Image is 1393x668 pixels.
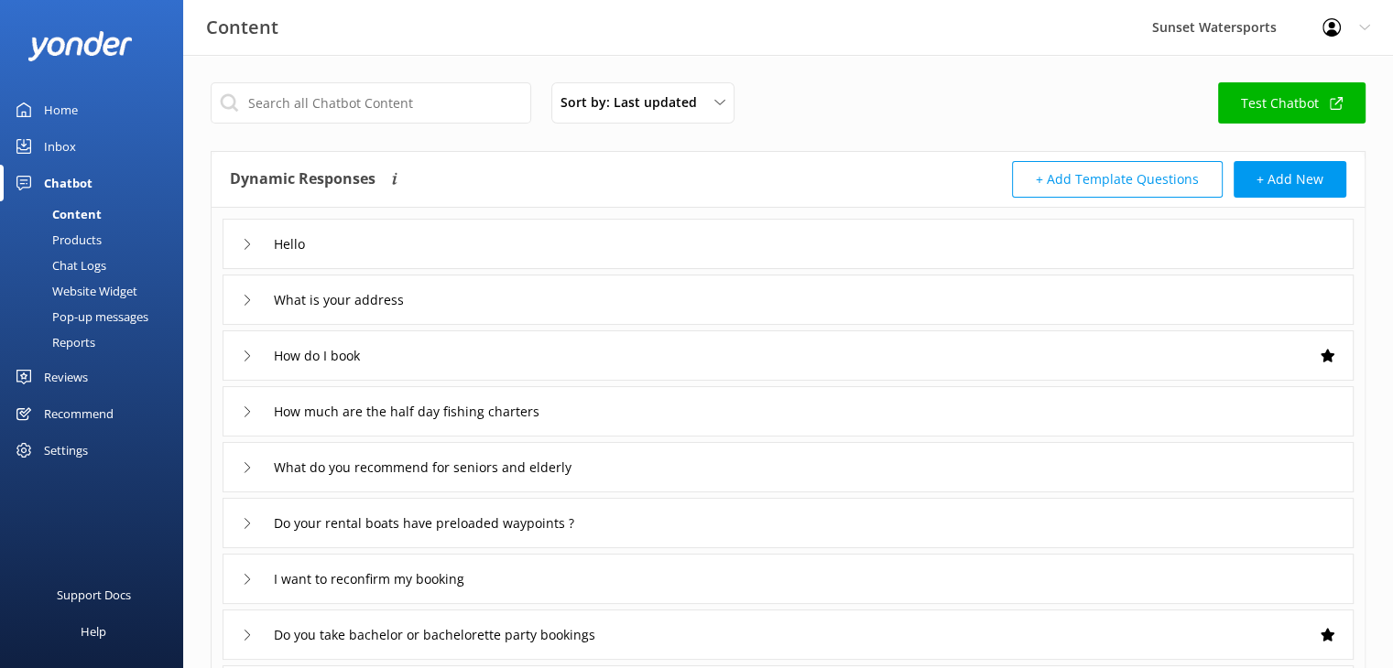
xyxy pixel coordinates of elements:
[11,253,106,278] div: Chat Logs
[57,576,131,613] div: Support Docs
[27,31,133,61] img: yonder-white-logo.png
[44,432,88,469] div: Settings
[11,253,183,278] a: Chat Logs
[11,278,137,304] div: Website Widget
[11,304,148,329] div: Pop-up messages
[44,359,88,395] div: Reviews
[11,304,183,329] a: Pop-up messages
[44,92,78,128] div: Home
[11,278,183,304] a: Website Widget
[44,128,76,165] div: Inbox
[230,161,375,198] h4: Dynamic Responses
[211,82,531,124] input: Search all Chatbot Content
[11,201,102,227] div: Content
[11,329,183,355] a: Reports
[11,227,183,253] a: Products
[1234,161,1346,198] button: + Add New
[44,165,93,201] div: Chatbot
[81,613,106,650] div: Help
[11,201,183,227] a: Content
[560,92,708,113] span: Sort by: Last updated
[206,13,278,42] h3: Content
[44,395,114,432] div: Recommend
[1012,161,1223,198] button: + Add Template Questions
[1218,82,1366,124] a: Test Chatbot
[11,227,102,253] div: Products
[11,329,95,355] div: Reports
